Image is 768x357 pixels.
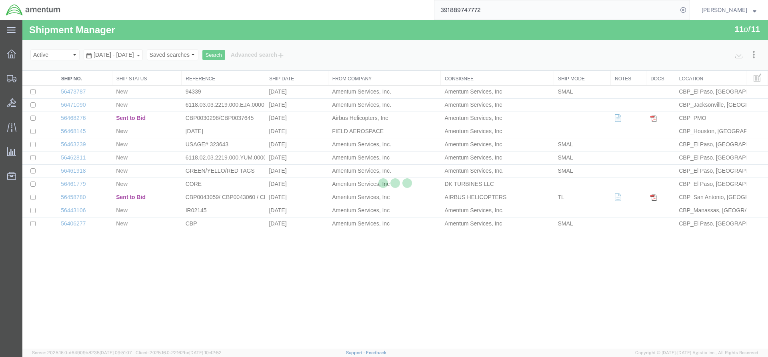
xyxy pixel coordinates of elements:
[6,4,61,16] img: logo
[32,350,132,355] span: Server: 2025.16.0-d64909b8235
[635,349,758,356] span: Copyright © [DATE]-[DATE] Agistix Inc., All Rights Reserved
[366,350,386,355] a: Feedback
[100,350,132,355] span: [DATE] 09:51:07
[434,0,678,20] input: Search for shipment number, reference number
[136,350,222,355] span: Client: 2025.16.0-22162be
[189,350,222,355] span: [DATE] 10:42:52
[702,6,747,14] span: Daniel King
[701,5,757,15] button: [PERSON_NAME]
[346,350,366,355] a: Support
